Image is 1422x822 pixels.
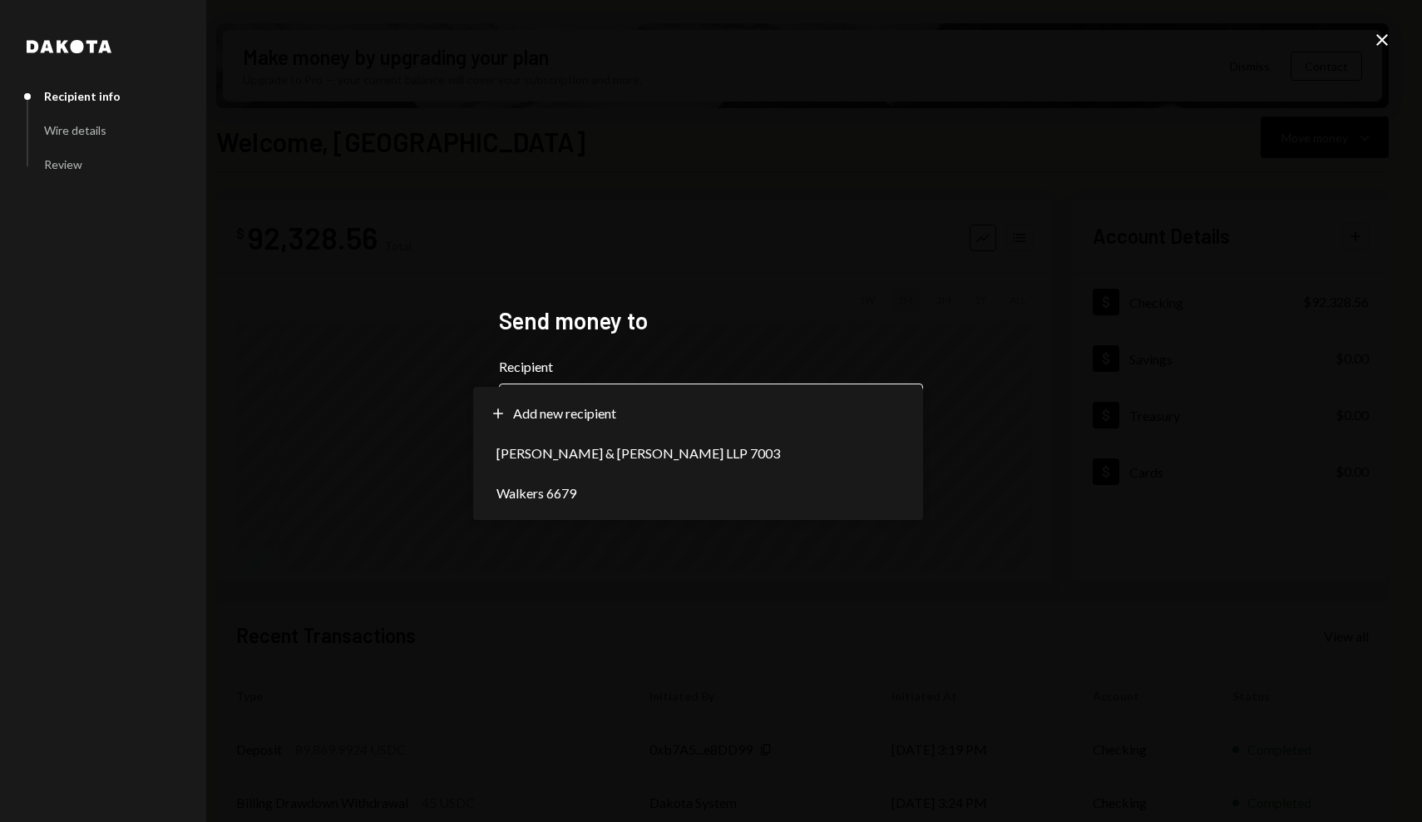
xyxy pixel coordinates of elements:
div: Recipient info [44,89,121,103]
label: Recipient [499,357,923,377]
h2: Send money to [499,305,923,337]
div: Wire details [44,123,106,137]
div: Review [44,157,82,171]
span: Add new recipient [513,404,616,423]
span: [PERSON_NAME] & [PERSON_NAME] LLP 7003 [496,443,780,463]
button: Recipient [499,384,923,430]
span: Walkers 6679 [496,483,576,503]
